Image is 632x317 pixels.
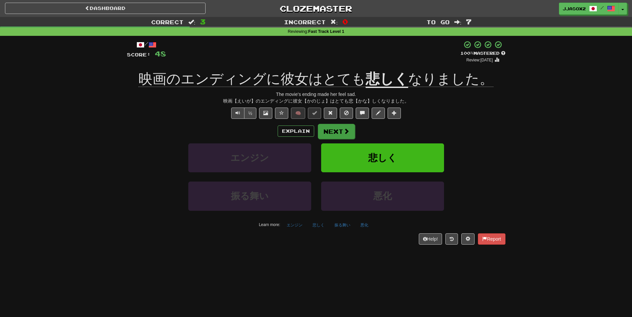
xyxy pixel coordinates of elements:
button: Favorite sentence (alt+f) [275,108,288,119]
span: : [330,19,338,25]
button: 悪化 [321,182,444,210]
button: Reset to 0% Mastered (alt+r) [324,108,337,119]
span: Score: [127,52,151,57]
span: 100 % [460,50,474,56]
button: Explain [278,125,314,137]
button: 振る舞い [331,220,354,230]
button: Show image (alt+x) [259,108,272,119]
span: Correct [151,19,184,25]
div: Mastered [460,50,505,56]
span: 48 [155,49,166,58]
small: Learn more: [259,222,280,227]
button: 悪化 [357,220,372,230]
span: 悪化 [373,191,392,201]
button: エンジン [283,220,306,230]
div: 映画【えいが】のエンディングに彼女【かのじょ】はとても悲【かな】しくなりました。 [127,98,505,104]
span: 7 [466,18,472,26]
button: Report [478,233,505,245]
span: : [454,19,462,25]
button: ½ [244,108,257,119]
span: : [188,19,196,25]
button: エンジン [188,143,311,172]
span: Jjasox2 [563,6,586,12]
a: Clozemaster [216,3,416,14]
strong: Fast Track Level 1 [308,29,344,34]
u: 悲しく [366,71,408,88]
button: Discuss sentence (alt+u) [356,108,369,119]
button: Set this sentence to 100% Mastered (alt+m) [308,108,321,119]
button: Ignore sentence (alt+i) [340,108,353,119]
button: Help! [419,233,442,245]
button: 🧠 [291,108,305,119]
small: Review: [DATE] [466,58,493,62]
div: The movie's ending made her feel sad. [127,91,505,98]
span: 映画のエンディングに彼女はとても [138,71,366,87]
span: 振る舞い [231,191,269,201]
button: Play sentence audio (ctl+space) [231,108,244,119]
button: Add to collection (alt+a) [388,108,401,119]
span: 3 [200,18,206,26]
button: 悲しく [321,143,444,172]
button: Next [318,124,355,139]
span: 0 [342,18,348,26]
div: / [127,40,166,49]
span: / [600,5,604,10]
span: To go [426,19,450,25]
button: Edit sentence (alt+d) [372,108,385,119]
span: 悲しく [368,153,397,163]
span: なりました。 [408,71,494,87]
div: Text-to-speech controls [230,108,257,119]
a: Dashboard [5,3,206,14]
span: エンジン [230,153,269,163]
button: Round history (alt+y) [445,233,458,245]
button: 悲しく [309,220,328,230]
span: Incorrect [284,19,326,25]
a: Jjasox2 / [559,3,619,15]
button: 振る舞い [188,182,311,210]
